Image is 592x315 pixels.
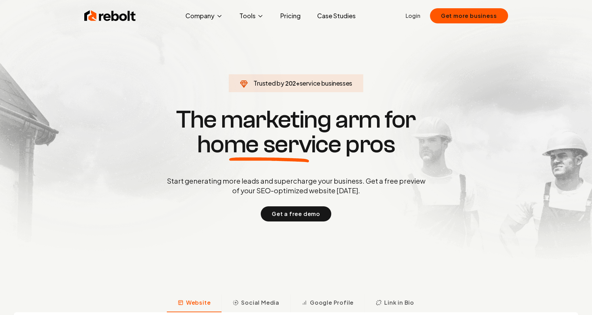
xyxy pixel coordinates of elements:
[312,9,361,23] a: Case Studies
[222,294,290,312] button: Social Media
[384,298,414,307] span: Link in Bio
[84,9,136,23] img: Rebolt Logo
[180,9,228,23] button: Company
[241,298,279,307] span: Social Media
[197,132,341,157] span: home service
[165,176,427,195] p: Start generating more leads and supercharge your business. Get a free preview of your SEO-optimiz...
[275,9,306,23] a: Pricing
[310,298,354,307] span: Google Profile
[300,79,353,87] span: service businesses
[365,294,425,312] button: Link in Bio
[234,9,269,23] button: Tools
[290,294,365,312] button: Google Profile
[296,79,300,87] span: +
[261,206,331,221] button: Get a free demo
[285,78,296,88] span: 202
[254,79,284,87] span: Trusted by
[406,12,420,20] a: Login
[430,8,508,23] button: Get more business
[131,107,461,157] h1: The marketing arm for pros
[186,298,211,307] span: Website
[167,294,222,312] button: Website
